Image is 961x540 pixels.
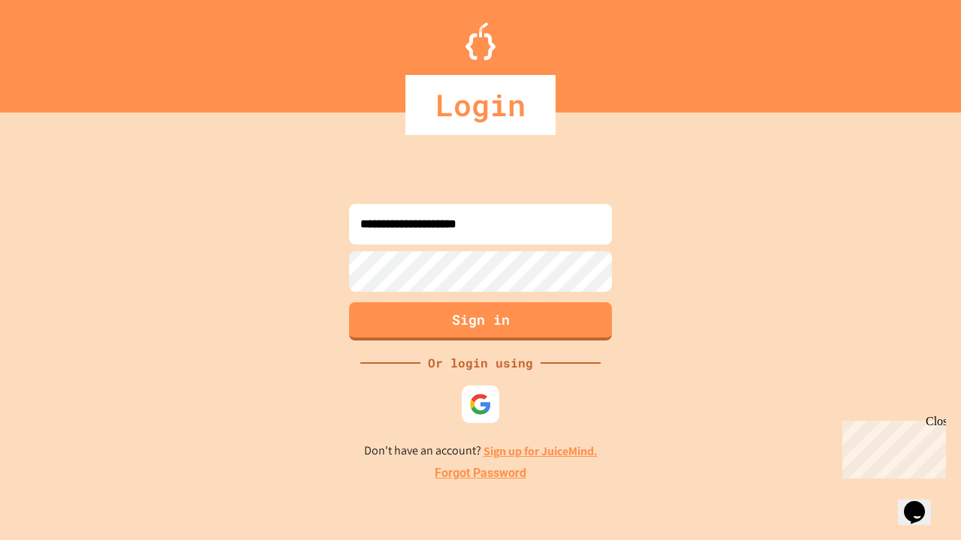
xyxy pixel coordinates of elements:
iframe: chat widget [898,480,946,525]
img: Logo.svg [465,22,496,60]
p: Don't have an account? [364,442,598,460]
a: Sign up for JuiceMind. [484,443,598,459]
a: Forgot Password [435,464,526,482]
img: google-icon.svg [469,393,492,415]
iframe: chat widget [836,415,946,478]
div: Or login using [420,354,541,372]
div: Chat with us now!Close [6,6,104,95]
div: Login [405,75,556,135]
button: Sign in [349,302,612,340]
